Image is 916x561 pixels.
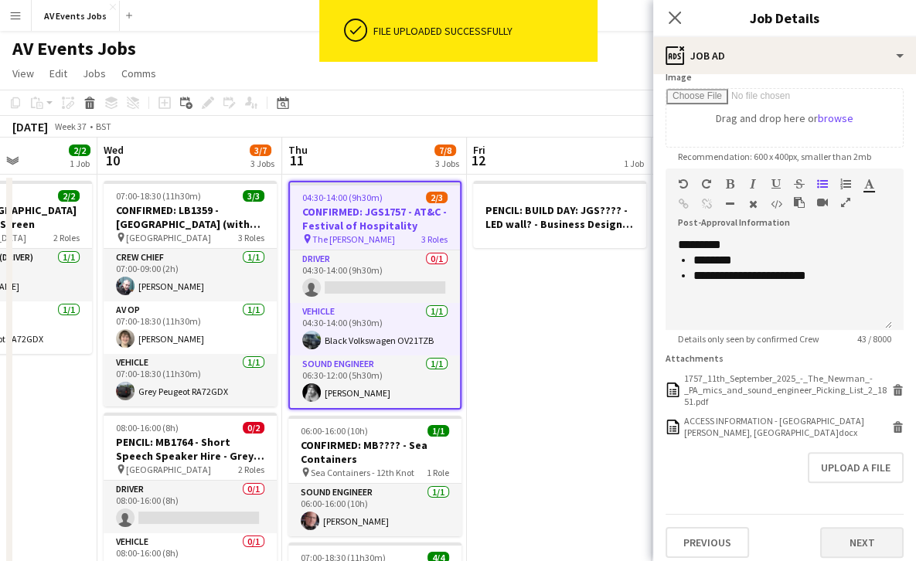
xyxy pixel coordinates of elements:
[243,190,264,202] span: 3/3
[104,143,124,157] span: Wed
[238,464,264,475] span: 2 Roles
[435,158,459,169] div: 3 Jobs
[288,416,461,536] app-job-card: 06:00-16:00 (10h)1/1CONFIRMED: MB???? - Sea Containers Sea Containers - 12th Knot1 RoleSound Engi...
[83,66,106,80] span: Jobs
[808,452,904,483] button: Upload a file
[421,233,448,245] span: 3 Roles
[290,205,460,233] h3: CONFIRMED: JGS1757 - AT&C - Festival of Hospitality
[115,63,162,83] a: Comms
[12,66,34,80] span: View
[288,484,461,536] app-card-role: Sound Engineer1/106:00-16:00 (10h)[PERSON_NAME]
[126,464,211,475] span: [GEOGRAPHIC_DATA]
[771,198,781,210] button: HTML Code
[116,422,179,433] span: 08:00-16:00 (8h)
[473,203,646,231] h3: PENCIL: BUILD DAY: JGS???? - LED wall? - Business Design Centre
[653,37,916,74] div: Job Ad
[243,422,264,433] span: 0/2
[666,352,724,364] label: Attachments
[845,333,904,345] span: 43 / 8000
[288,181,461,410] app-job-card: 04:30-14:00 (9h30m)2/3CONFIRMED: JGS1757 - AT&C - Festival of Hospitality The [PERSON_NAME]3 Role...
[104,354,277,406] app-card-role: Vehicle1/107:00-18:30 (11h30m)Grey Peugeot RA72GDX
[101,151,124,169] span: 10
[12,37,136,60] h1: AV Events Jobs
[250,158,274,169] div: 3 Jobs
[863,178,874,190] button: Text Color
[817,178,828,190] button: Unordered List
[771,178,781,190] button: Underline
[684,415,888,438] div: ACCESS INFORMATION - The Newman Hotel, London.docx
[104,435,277,463] h3: PENCIL: MB1764 - Short Speech Speaker Hire - Grey [PERSON_NAME] Events
[653,8,916,28] h3: Job Details
[471,151,485,169] span: 12
[794,178,805,190] button: Strikethrough
[473,143,485,157] span: Fri
[104,481,277,533] app-card-role: Driver0/108:00-16:00 (8h)
[312,233,395,245] span: The [PERSON_NAME]
[104,249,277,301] app-card-role: Crew Chief1/107:00-09:00 (2h)[PERSON_NAME]
[794,196,805,209] button: Paste as plain text
[104,301,277,354] app-card-role: AV Op1/107:00-18:30 (11h30m)[PERSON_NAME]
[311,467,414,478] span: Sea Containers - 12th Knot
[288,438,461,466] h3: CONFIRMED: MB???? - Sea Containers
[840,196,851,209] button: Fullscreen
[290,250,460,303] app-card-role: Driver0/104:30-14:00 (9h30m)
[747,198,758,210] button: Clear Formatting
[288,143,308,157] span: Thu
[684,372,888,407] div: 1757_11th_September_2025_-_The_Newman_-_PA_mics_and_sound_engineer_Picking_List_2_1851.pdf
[301,425,368,437] span: 06:00-16:00 (10h)
[473,181,646,248] app-job-card: PENCIL: BUILD DAY: JGS???? - LED wall? - Business Design Centre
[701,178,712,190] button: Redo
[77,63,112,83] a: Jobs
[70,158,90,169] div: 1 Job
[817,196,828,209] button: Insert video
[104,181,277,406] app-job-card: 07:00-18:30 (11h30m)3/3CONFIRMED: LB1359 - [GEOGRAPHIC_DATA] (with tech) [GEOGRAPHIC_DATA]3 Roles...
[58,190,80,202] span: 2/2
[434,144,456,156] span: 7/8
[373,24,591,38] div: File uploaded successfully
[116,190,201,202] span: 07:00-18:30 (11h30m)
[238,232,264,243] span: 3 Roles
[666,333,832,345] span: Details only seen by confirmed Crew
[12,119,48,134] div: [DATE]
[724,198,735,210] button: Horizontal Line
[286,151,308,169] span: 11
[666,151,884,162] span: Recommendation: 600 x 400px, smaller than 2mb
[678,178,689,190] button: Undo
[290,355,460,408] app-card-role: Sound Engineer1/106:30-12:00 (5h30m)[PERSON_NAME]
[96,121,111,132] div: BST
[820,527,904,558] button: Next
[747,178,758,190] button: Italic
[126,232,211,243] span: [GEOGRAPHIC_DATA]
[49,66,67,80] span: Edit
[427,467,449,478] span: 1 Role
[624,158,644,169] div: 1 Job
[6,63,40,83] a: View
[104,203,277,231] h3: CONFIRMED: LB1359 - [GEOGRAPHIC_DATA] (with tech)
[51,121,90,132] span: Week 37
[69,144,90,156] span: 2/2
[427,425,449,437] span: 1/1
[302,192,383,203] span: 04:30-14:00 (9h30m)
[724,178,735,190] button: Bold
[426,192,448,203] span: 2/3
[32,1,120,31] button: AV Events Jobs
[666,527,749,558] button: Previous
[290,303,460,355] app-card-role: Vehicle1/104:30-14:00 (9h30m)Black Volkswagen OV21TZB
[121,66,156,80] span: Comms
[43,63,73,83] a: Edit
[250,144,271,156] span: 3/7
[53,232,80,243] span: 2 Roles
[840,178,851,190] button: Ordered List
